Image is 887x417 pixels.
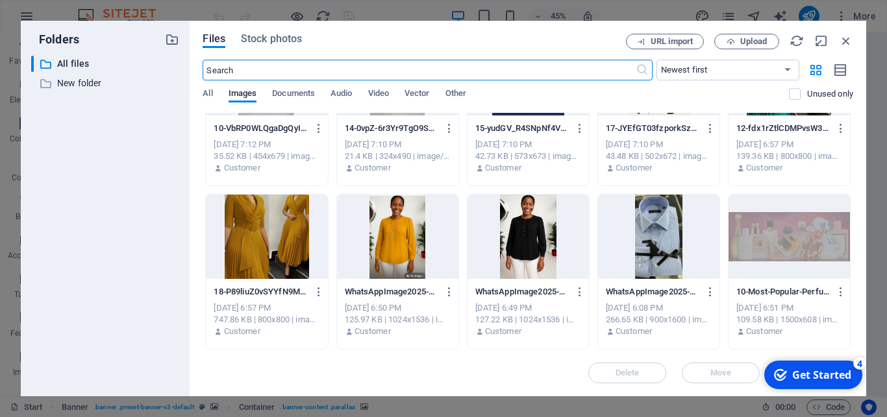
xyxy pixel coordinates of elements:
[355,162,391,174] p: Customer
[606,286,700,298] p: WhatsAppImage2025-08-13at6.32.24PM1-fsFiD979iUwV_5c0Rtpecw.jpeg
[606,314,712,326] div: 266.65 KB | 900x1600 | image/jpeg
[368,86,389,104] span: Video
[746,162,782,174] p: Customer
[214,150,319,162] div: 35.52 KB | 454x679 | image/jpeg
[651,38,693,45] span: URL import
[606,123,700,134] p: 17-JYEfGT03fzporkSzLPRCnQ.jpg
[839,34,853,48] i: Close
[214,139,319,150] div: [DATE] 7:12 PM
[740,38,767,45] span: Upload
[485,162,521,174] p: Customer
[224,326,260,337] p: Customer
[736,150,842,162] div: 139.36 KB | 800x800 | image/jpeg
[475,150,581,162] div: 42.73 KB | 573x673 | image/jpeg
[214,314,319,326] div: 747.86 KB | 800x800 | image/png
[736,302,842,314] div: [DATE] 6:51 PM
[224,162,260,174] p: Customer
[331,86,352,104] span: Audio
[790,34,804,48] i: Reload
[272,86,315,104] span: Documents
[736,123,831,134] p: 12-fdx1rZtlCDMPvsW3xK6inQ.jpg
[714,34,779,49] button: Upload
[229,86,257,104] span: Images
[345,150,451,162] div: 21.4 KB | 324x490 | image/jpeg
[355,326,391,337] p: Customer
[746,326,782,337] p: Customer
[31,56,34,72] div: ​
[31,75,179,91] div: New folder
[57,56,156,71] p: All files
[475,123,569,134] p: 15-yudGV_R4SNpNf4V9bvlUeg.jpg
[345,123,439,134] p: 14-0vpZ-6r3Yr9TgO9SVrtRTw.jpg
[445,86,466,104] span: Other
[241,31,302,47] span: Stock photos
[214,286,308,298] p: 18-P89liuZ0vSYYfN9MfI5MNw.png
[475,314,581,326] div: 127.22 KB | 1024x1536 | image/jpeg
[165,32,179,47] i: Create new folder
[93,1,106,14] div: 4
[203,60,635,80] input: Search
[214,123,308,134] p: 10-VbRP0WLQgaDgQyISzjDP1Q.jpg
[475,286,569,298] p: WhatsAppImage2025-08-13at6.30.46PM5-El8W4urCCtNpSRnDKrtHTw.jpeg
[345,286,439,298] p: WhatsAppImage2025-08-13at6.30.46PM4-sUehGW5q5vnSP1pbnW4iTA.jpeg
[345,314,451,326] div: 125.97 KB | 1024x1536 | image/jpeg
[814,34,829,48] i: Minimize
[606,139,712,150] div: [DATE] 7:10 PM
[807,88,853,100] p: Displays only files that are not in use on the website. Files added during this session can still...
[4,5,102,34] div: Get Started 4 items remaining, 20% complete
[475,139,581,150] div: [DATE] 7:10 PM
[345,302,451,314] div: [DATE] 6:50 PM
[31,31,79,48] p: Folders
[214,302,319,314] div: [DATE] 6:57 PM
[736,139,842,150] div: [DATE] 6:57 PM
[32,12,91,27] div: Get Started
[57,76,156,91] p: New folder
[616,162,652,174] p: Customer
[405,86,430,104] span: Vector
[606,150,712,162] div: 43.48 KB | 502x672 | image/jpeg
[606,302,712,314] div: [DATE] 6:08 PM
[203,31,225,47] span: Files
[736,314,842,326] div: 109.58 KB | 1500x608 | image/jpeg
[485,326,521,337] p: Customer
[626,34,704,49] button: URL import
[475,302,581,314] div: [DATE] 6:49 PM
[616,326,652,337] p: Customer
[736,286,831,298] p: 10-Most-Popular-Perfumes-for-Women2-8Pw3dzEdYyJULSkLdGyltg.jpg
[345,139,451,150] div: [DATE] 7:10 PM
[203,86,212,104] span: All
